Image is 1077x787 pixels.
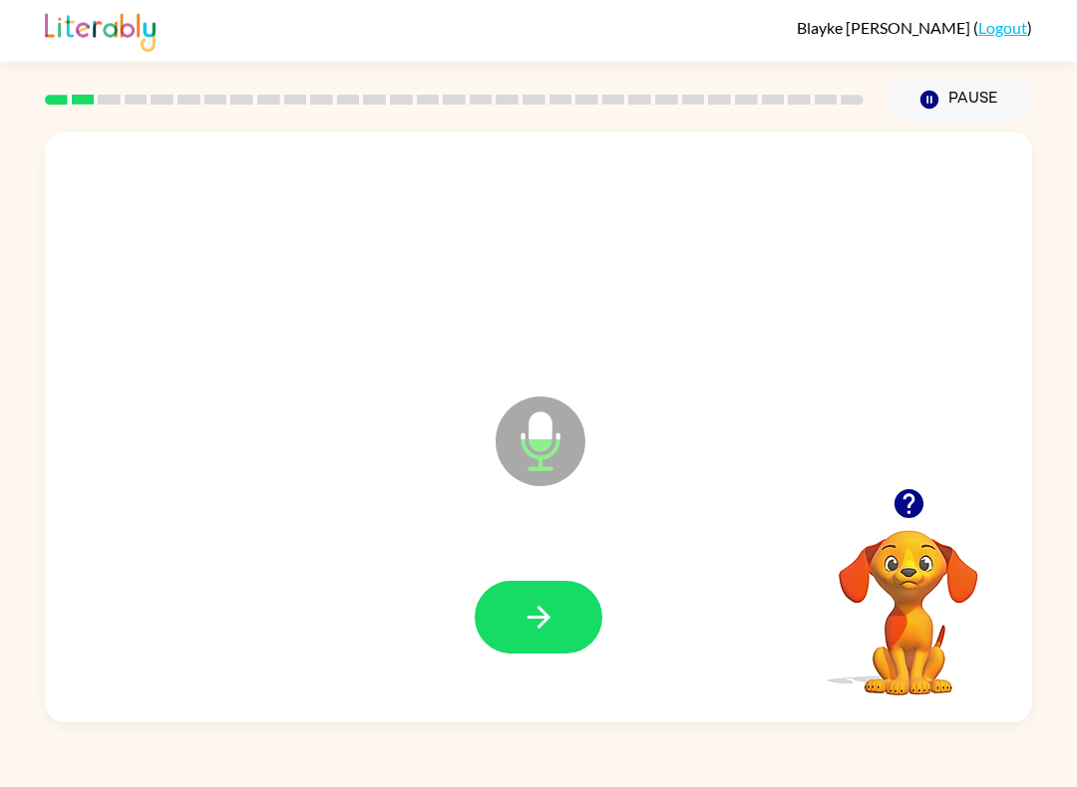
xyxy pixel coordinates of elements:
[45,8,156,52] img: Literably
[978,18,1027,37] a: Logout
[888,77,1032,123] button: Pause
[797,18,973,37] span: Blayke [PERSON_NAME]
[809,499,1008,698] video: Your browser must support playing .mp4 files to use Literably. Please try using another browser.
[797,18,1032,37] div: ( )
